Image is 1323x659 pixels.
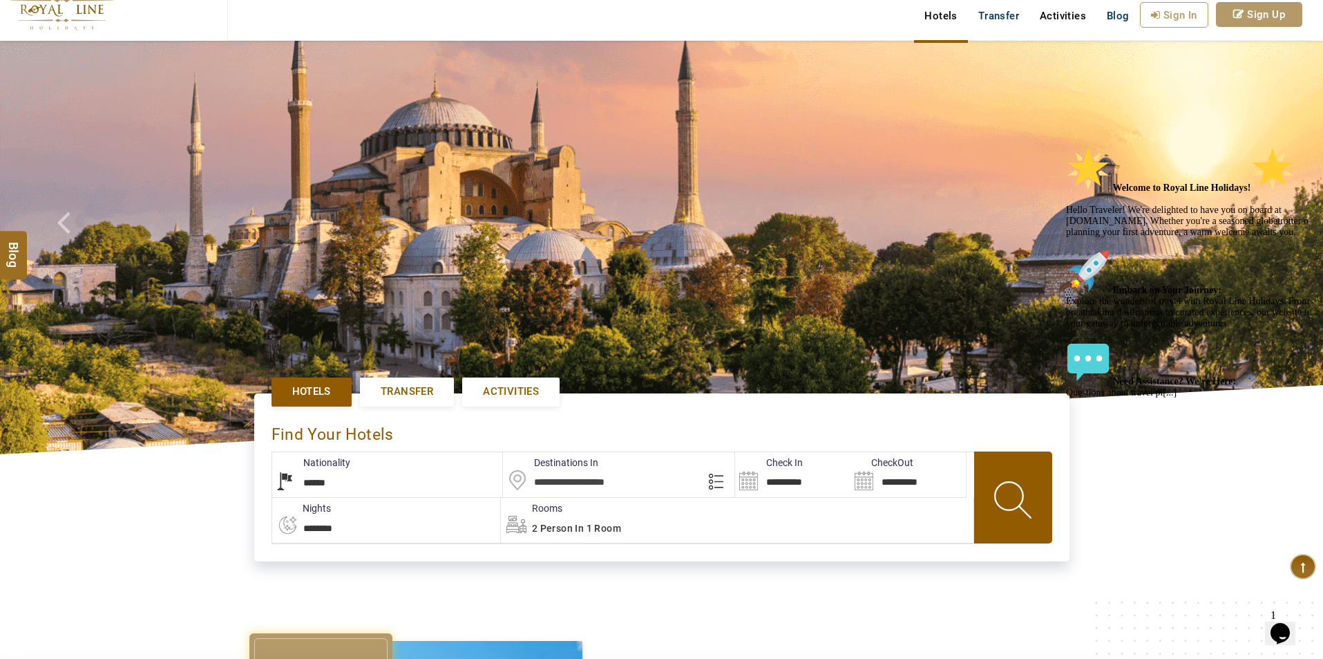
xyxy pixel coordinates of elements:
[292,384,331,399] span: Hotels
[1257,41,1323,454] a: Check next image
[5,241,23,253] span: Blog
[1060,141,1309,597] iframe: chat widget
[6,6,50,50] img: :star2:
[381,384,433,399] span: Transfer
[272,456,350,470] label: Nationality
[914,2,967,30] a: Hotels
[190,6,234,50] img: :star2:
[53,235,175,245] strong: Need Assistance? We're Here:
[1265,604,1309,645] iframe: chat widget
[1029,2,1096,30] a: Activities
[850,456,913,470] label: CheckOut
[272,501,331,515] label: nights
[6,6,254,257] div: 🌟 Welcome to Royal Line Holidays!🌟Hello Traveler! We're delighted to have you on board at [DOMAIN...
[850,452,966,497] input: Search
[1096,2,1140,30] a: Blog
[735,456,803,470] label: Check In
[968,2,1029,30] a: Transfer
[53,41,235,52] strong: Welcome to Royal Line Holidays!
[39,41,106,454] a: Check next prev
[501,501,562,515] label: Rooms
[1216,2,1302,27] a: Sign Up
[1140,2,1208,28] a: Sign In
[532,523,621,534] span: 2 Person in 1 Room
[735,452,850,497] input: Search
[53,144,162,154] strong: Embark on Your Journey:
[272,411,1052,452] div: Find Your Hotels
[6,41,251,257] span: Hello Traveler! We're delighted to have you on board at [DOMAIN_NAME]. Whether you're a seasoned ...
[462,378,560,406] a: Activities
[6,108,50,152] img: :rocket:
[6,199,50,243] img: :speech_balloon:
[503,456,598,470] label: Destinations In
[1107,10,1130,22] span: Blog
[483,384,539,399] span: Activities
[360,378,454,406] a: Transfer
[272,378,352,406] a: Hotels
